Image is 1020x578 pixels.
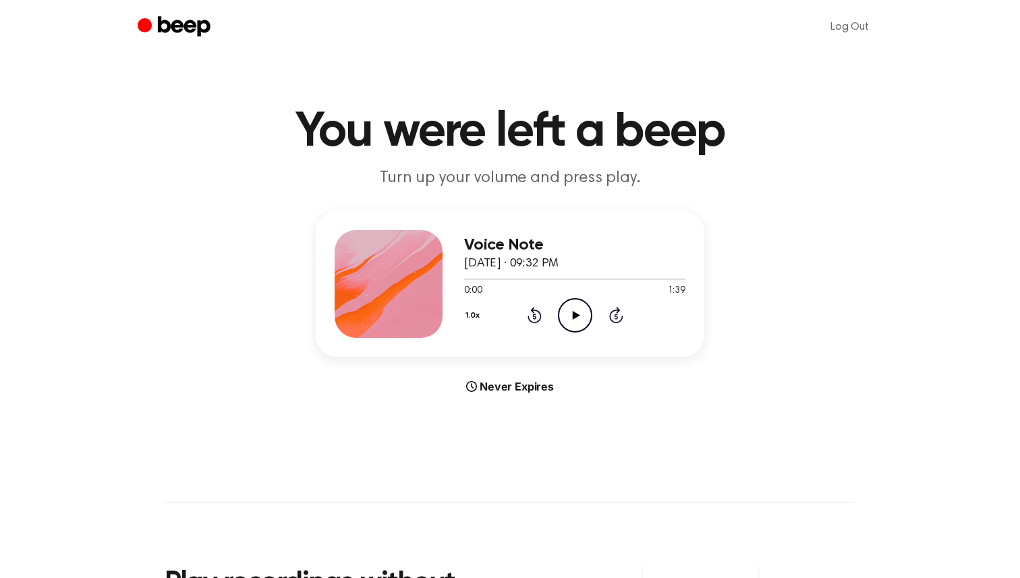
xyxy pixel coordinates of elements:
div: Never Expires [316,378,704,395]
a: Log Out [817,11,882,43]
button: 1.0x [464,304,485,327]
a: Beep [138,14,214,40]
span: 1:39 [668,284,685,298]
span: [DATE] · 09:32 PM [464,258,559,270]
h1: You were left a beep [165,108,855,156]
span: 0:00 [464,284,482,298]
p: Turn up your volume and press play. [251,167,769,190]
h3: Voice Note [464,236,685,254]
